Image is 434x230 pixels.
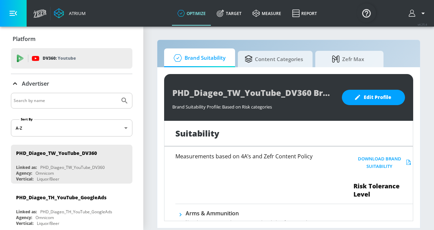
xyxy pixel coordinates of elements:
div: Omnicom [35,170,54,176]
a: Target [211,1,247,26]
h6: Measurements based on 4A’s and Zefr Content Policy [175,154,334,159]
button: Download Brand Suitability [353,154,413,172]
p: DV360: [43,55,76,62]
div: PHD_Diageo_TW_YouTube_DV360 [16,150,97,156]
h6: Arms & Ammunition [186,210,330,217]
div: PHD_Diageo_TH_YouTube_GoogleAdsLinked as:PHD_Diageo_TH_YouTube_GoogleAdsAgency:OmnicomVertical:Li... [11,189,132,228]
label: Sort By [19,117,34,121]
button: Edit Profile [342,90,405,105]
span: Risk Tolerance Level [353,182,413,198]
div: Agency: [16,170,32,176]
a: measure [247,1,287,26]
span: v 4.25.4 [418,23,427,26]
div: PHD_Diageo_TW_YouTube_DV360Linked as:PHD_Diageo_TW_YouTube_DV360Agency:OmnicomVertical:Liquor/Beer [11,145,132,184]
p: Youtube [58,55,76,62]
p: No Risk [386,220,401,227]
div: Agency: [16,215,32,220]
p: Advertiser [22,80,49,87]
a: optimize [172,1,211,26]
div: Platform [11,29,132,48]
div: PHD_Diageo_TW_YouTube_DV360 [40,164,105,170]
div: Brand Suitability Profile: Based on Risk categories [172,100,335,110]
span: Edit Profile [356,93,391,102]
span: Brand Suitability [171,50,226,66]
span: Content Categories [245,51,303,67]
div: DV360: Youtube [11,48,132,69]
div: Arms & AmmunitionNo risk means content does not expressly include reference to this category. [186,210,330,229]
div: PHD_Diageo_TH_YouTube_GoogleAds [16,194,106,201]
a: Report [287,1,322,26]
div: PHD_Diageo_TH_YouTube_GoogleAds [40,209,112,215]
input: Search by name [14,96,117,105]
a: Atrium [54,8,86,18]
p: No risk means content does not expressly include reference to this category. [186,219,330,225]
div: Advertiser [11,74,132,93]
div: Liquor/Beer [37,220,59,226]
div: Omnicom [35,215,54,220]
div: A-Z [11,119,132,136]
div: Linked as: [16,164,37,170]
span: Zefr Max [322,51,374,67]
div: Atrium [66,10,86,16]
h1: Suitability [175,128,219,139]
div: Vertical: [16,220,33,226]
div: Liquor/Beer [37,176,59,182]
div: Vertical: [16,176,33,182]
button: Open Resource Center [357,3,376,23]
div: Linked as: [16,209,37,215]
p: Platform [13,35,35,43]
